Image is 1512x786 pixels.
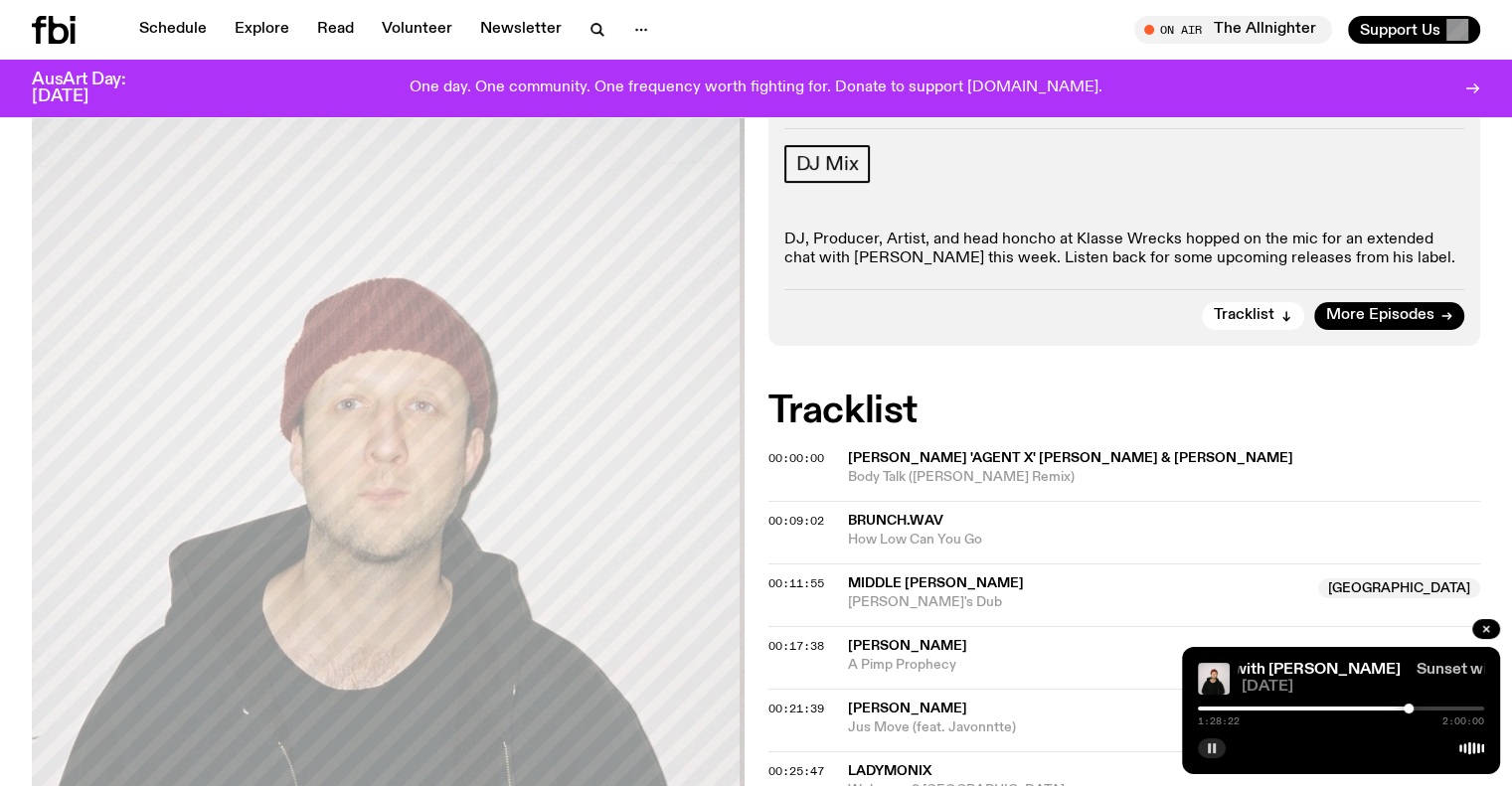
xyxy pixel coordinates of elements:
span: LADYMONIX [848,764,931,778]
span: [PERSON_NAME] [848,639,967,653]
button: On AirThe Allnighter [1134,16,1332,44]
button: Tracklist [1202,302,1304,330]
span: [PERSON_NAME] 'Agent X' [PERSON_NAME] & [PERSON_NAME] [848,451,1293,465]
button: 00:00:00 [768,453,824,464]
span: How Low Can You Go [848,531,1481,550]
span: DJ Mix [796,153,859,175]
a: Read [305,16,366,44]
a: Explore [223,16,301,44]
span: [GEOGRAPHIC_DATA] [1318,578,1480,598]
span: 2:00:00 [1442,716,1484,726]
p: One day. One community. One frequency worth fighting for. Donate to support [DOMAIN_NAME]. [410,79,1102,97]
button: Support Us [1348,16,1480,44]
p: DJ, Producer, Artist, and head honcho at Klasse Wrecks hopped on the mic for an extended chat wit... [784,231,1465,268]
span: 00:17:38 [768,638,824,654]
span: 1:28:22 [1198,716,1240,726]
a: Newsletter [468,16,574,44]
span: Support Us [1360,21,1440,39]
a: More Episodes [1314,302,1464,330]
span: Brunch.wav [848,514,943,528]
button: 00:09:02 [768,516,824,527]
span: 00:09:02 [768,513,824,529]
button: 00:11:55 [768,578,824,589]
span: 00:25:47 [768,763,824,779]
span: Middle [PERSON_NAME] [848,576,1024,590]
span: Tracklist [1214,308,1274,323]
span: [PERSON_NAME]'s Dub [848,593,1307,612]
a: DJ Mix [784,145,871,183]
button: 00:17:38 [768,641,824,652]
span: 00:00:00 [768,450,824,466]
button: 00:25:47 [768,766,824,777]
span: Body Talk ([PERSON_NAME] Remix) [848,468,1481,487]
span: A Pimp Prophecy [848,656,1481,675]
span: More Episodes [1326,308,1434,323]
a: Schedule [127,16,219,44]
span: Jus Move (feat. Javonntte) [848,718,1481,737]
a: Volunteer [370,16,464,44]
h2: Tracklist [768,393,1481,429]
span: 00:21:39 [768,701,824,716]
button: 00:21:39 [768,704,824,714]
span: 00:11:55 [768,575,824,591]
h3: AusArt Day: [DATE] [32,72,159,105]
span: [DATE] [1242,680,1484,695]
span: [PERSON_NAME] [848,702,967,715]
a: Sunset with [PERSON_NAME], with [PERSON_NAME] [1006,662,1401,678]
